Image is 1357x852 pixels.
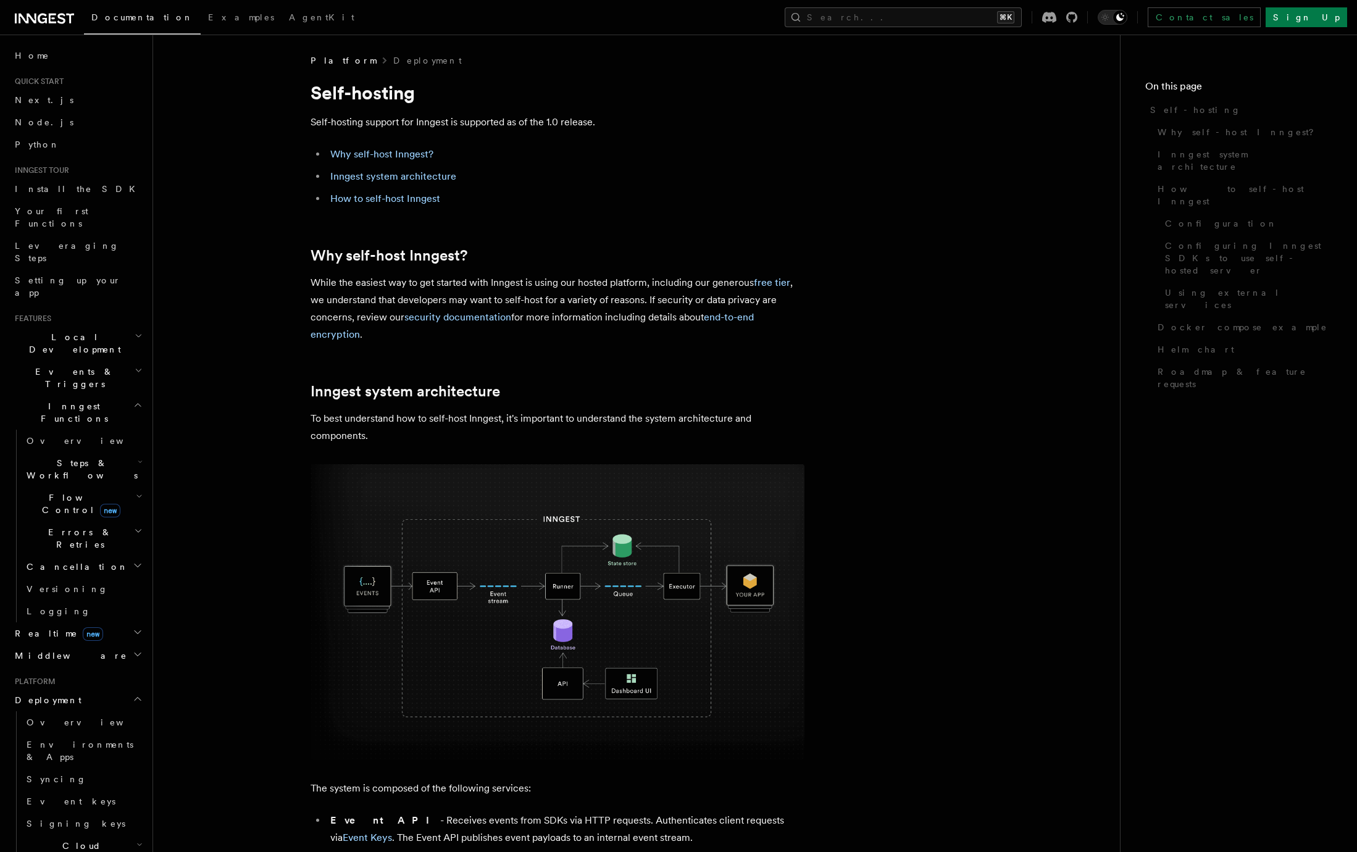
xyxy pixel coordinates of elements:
a: Versioning [22,578,145,600]
kbd: ⌘K [997,11,1014,23]
span: Self-hosting [1150,104,1241,116]
span: Logging [27,606,91,616]
h1: Self-hosting [311,81,804,104]
a: Leveraging Steps [10,235,145,269]
a: Event keys [22,790,145,812]
a: Why self-host Inngest? [330,148,433,160]
span: new [83,627,103,641]
strong: Event API [330,814,440,826]
p: Self-hosting support for Inngest is supported as of the 1.0 release. [311,114,804,131]
a: Configuration [1160,212,1332,235]
button: Search...⌘K [785,7,1022,27]
span: Python [15,140,60,149]
span: Setting up your app [15,275,121,298]
p: While the easiest way to get started with Inngest is using our hosted platform, including our gen... [311,274,804,343]
a: AgentKit [282,4,362,33]
span: Overview [27,436,154,446]
span: Next.js [15,95,73,105]
span: Event keys [27,796,115,806]
span: Local Development [10,331,135,356]
a: Contact sales [1148,7,1261,27]
span: Node.js [15,117,73,127]
li: - Receives events from SDKs via HTTP requests. Authenticates client requests via . The Event API ... [327,812,804,846]
a: Docker compose example [1153,316,1332,338]
a: Inngest system architecture [330,170,456,182]
span: Inngest Functions [10,400,133,425]
button: Events & Triggers [10,361,145,395]
a: Sign Up [1266,7,1347,27]
span: Inngest tour [10,165,69,175]
a: How to self-host Inngest [1153,178,1332,212]
span: new [100,504,120,517]
a: Syncing [22,768,145,790]
a: Environments & Apps [22,733,145,768]
a: Configuring Inngest SDKs to use self-hosted server [1160,235,1332,282]
span: Documentation [91,12,193,22]
span: Flow Control [22,491,136,516]
span: Deployment [10,694,81,706]
a: Logging [22,600,145,622]
button: Errors & Retries [22,521,145,556]
span: Overview [27,717,154,727]
span: Configuration [1165,217,1277,230]
a: Setting up your app [10,269,145,304]
a: Your first Functions [10,200,145,235]
button: Flow Controlnew [22,487,145,521]
span: AgentKit [289,12,354,22]
h4: On this page [1145,79,1332,99]
button: Steps & Workflows [22,452,145,487]
span: Syncing [27,774,86,784]
a: Documentation [84,4,201,35]
span: Roadmap & feature requests [1158,365,1332,390]
div: Inngest Functions [10,430,145,622]
a: Python [10,133,145,156]
button: Local Development [10,326,145,361]
span: Realtime [10,627,103,640]
a: Using external services [1160,282,1332,316]
span: Leveraging Steps [15,241,119,263]
span: Signing keys [27,819,125,829]
span: Configuring Inngest SDKs to use self-hosted server [1165,240,1332,277]
button: Realtimenew [10,622,145,645]
p: To best understand how to self-host Inngest, it's important to understand the system architecture... [311,410,804,445]
a: security documentation [404,311,511,323]
span: Your first Functions [15,206,88,228]
span: Steps & Workflows [22,457,138,482]
span: Features [10,314,51,324]
a: Examples [201,4,282,33]
button: Inngest Functions [10,395,145,430]
a: Event Keys [343,832,392,843]
a: Node.js [10,111,145,133]
a: Self-hosting [1145,99,1332,121]
button: Middleware [10,645,145,667]
a: Install the SDK [10,178,145,200]
button: Cancellation [22,556,145,578]
span: Versioning [27,584,108,594]
a: Next.js [10,89,145,111]
a: Inngest system architecture [1153,143,1332,178]
span: Platform [311,54,376,67]
img: Inngest system architecture diagram [311,464,804,760]
button: Toggle dark mode [1098,10,1127,25]
a: free tier [754,277,790,288]
span: How to self-host Inngest [1158,183,1332,207]
span: Environments & Apps [27,740,133,762]
a: Inngest system architecture [311,383,500,400]
a: Why self-host Inngest? [311,247,467,264]
a: Why self-host Inngest? [1153,121,1332,143]
a: Overview [22,711,145,733]
span: Inngest system architecture [1158,148,1332,173]
span: Examples [208,12,274,22]
button: Deployment [10,689,145,711]
a: Signing keys [22,812,145,835]
span: Errors & Retries [22,526,134,551]
span: Helm chart [1158,343,1234,356]
span: Events & Triggers [10,365,135,390]
span: Using external services [1165,286,1332,311]
a: Home [10,44,145,67]
a: Roadmap & feature requests [1153,361,1332,395]
a: How to self-host Inngest [330,193,440,204]
span: Platform [10,677,56,687]
span: Middleware [10,649,127,662]
span: Quick start [10,77,64,86]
